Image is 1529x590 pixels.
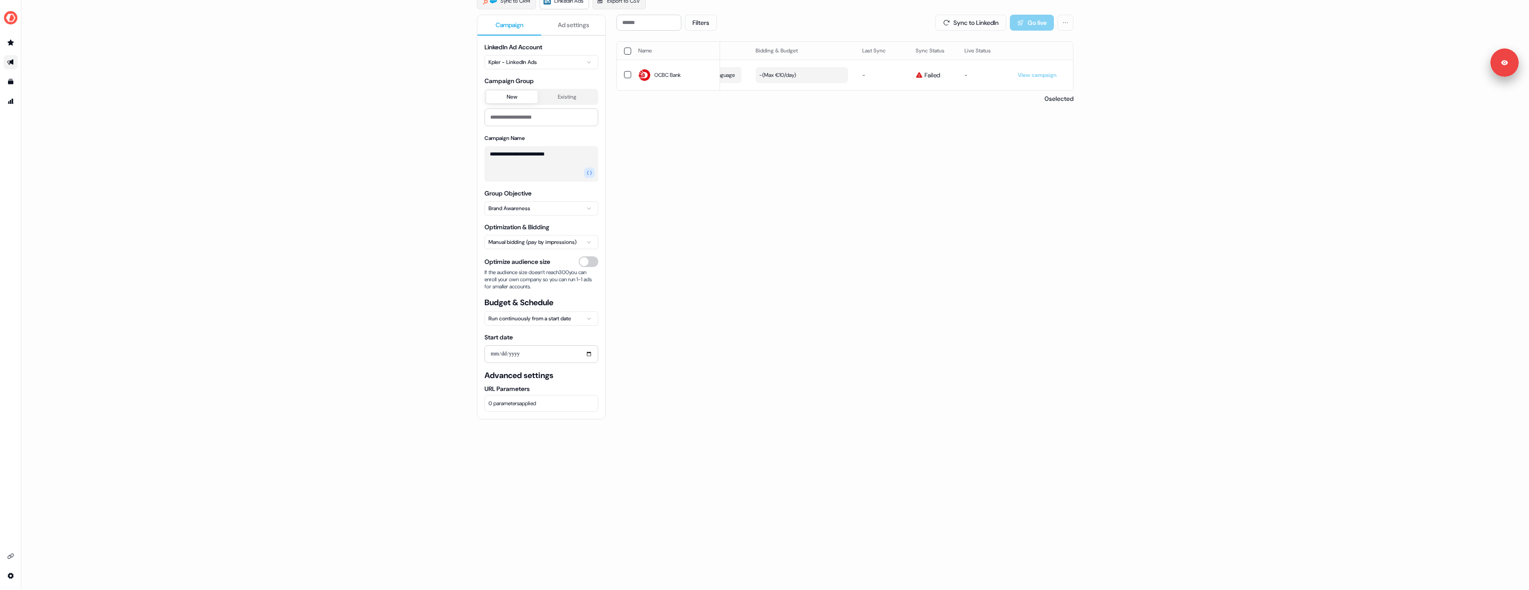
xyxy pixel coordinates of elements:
[631,42,720,60] th: Name
[685,15,717,31] button: Filters
[957,60,1011,90] td: -
[484,333,513,341] label: Start date
[935,15,1006,31] button: Sync to LinkedIn
[756,67,848,83] button: -(Max €10/day)
[484,43,542,51] label: LinkedIn Ad Account
[484,297,598,308] span: Budget & Schedule
[1057,15,1073,31] button: More actions
[654,71,681,80] span: OCBC Bank
[558,20,589,29] span: Ad settings
[579,256,598,267] button: Optimize audience size
[748,42,855,60] th: Bidding & Budget
[486,91,537,103] button: New
[1018,72,1057,79] a: View campaign
[909,42,957,60] th: Sync Status
[4,75,18,89] a: Go to templates
[484,257,550,266] span: Optimize audience size
[496,20,524,29] span: Campaign
[488,399,536,408] span: 0 parameters applied
[957,42,1011,60] th: Live Status
[484,189,532,197] label: Group Objective
[925,71,940,80] span: Failed
[855,60,909,90] td: -
[484,370,598,381] span: Advanced settings
[484,223,549,231] label: Optimization & Bidding
[4,549,18,563] a: Go to integrations
[1041,94,1073,103] p: 0 selected
[4,94,18,108] a: Go to attribution
[537,91,596,103] button: Existing
[484,135,525,142] label: Campaign Name
[4,36,18,50] a: Go to prospects
[855,42,909,60] th: Last Sync
[484,395,598,412] button: 0 parametersapplied
[759,71,796,80] div: - ( Max €10/day )
[4,55,18,69] a: Go to outbound experience
[484,384,598,393] label: URL Parameters
[484,269,598,290] span: If the audience size doesn’t reach 300 you can enroll your own company so you can run 1-1 ads for...
[4,569,18,583] a: Go to integrations
[484,76,598,85] span: Campaign Group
